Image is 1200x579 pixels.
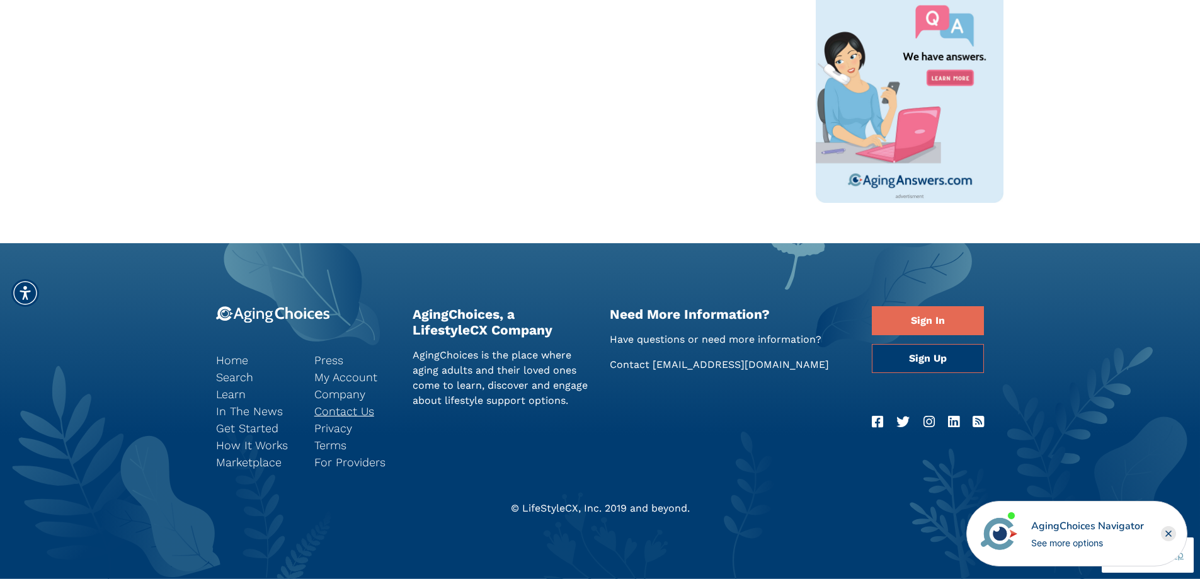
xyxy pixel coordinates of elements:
a: Home [216,352,295,369]
a: For Providers [314,454,394,471]
div: Accessibility Menu [11,279,39,307]
a: Company [314,386,394,403]
p: Contact [610,357,854,372]
h2: AgingChoices, a LifestyleCX Company [413,306,591,338]
div: © LifeStyleCX, Inc. 2019 and beyond. [207,501,994,516]
a: RSS Feed [973,412,984,432]
a: Terms [314,437,394,454]
div: AgingChoices Navigator [1031,519,1144,534]
a: In The News [216,403,295,420]
a: Marketplace [216,454,295,471]
a: Privacy [314,420,394,437]
a: Get Started [216,420,295,437]
img: avatar [978,512,1020,555]
p: Have questions or need more information? [610,332,854,347]
a: How It Works [216,437,295,454]
a: Sign Up [872,344,984,373]
img: 9-logo.svg [216,306,330,323]
a: Sign In [872,306,984,335]
div: Close [1161,526,1176,541]
div: See more options [1031,536,1144,549]
a: [EMAIL_ADDRESS][DOMAIN_NAME] [653,358,829,370]
h2: Need More Information? [610,306,854,322]
a: Search [216,369,295,386]
p: AgingChoices is the place where aging adults and their loved ones come to learn, discover and eng... [413,348,591,408]
a: Facebook [872,412,883,432]
a: Learn [216,386,295,403]
a: Twitter [896,412,910,432]
a: My Account [314,369,394,386]
a: Press [314,352,394,369]
a: LinkedIn [948,412,959,432]
a: Instagram [923,412,935,432]
a: Contact Us [314,403,394,420]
